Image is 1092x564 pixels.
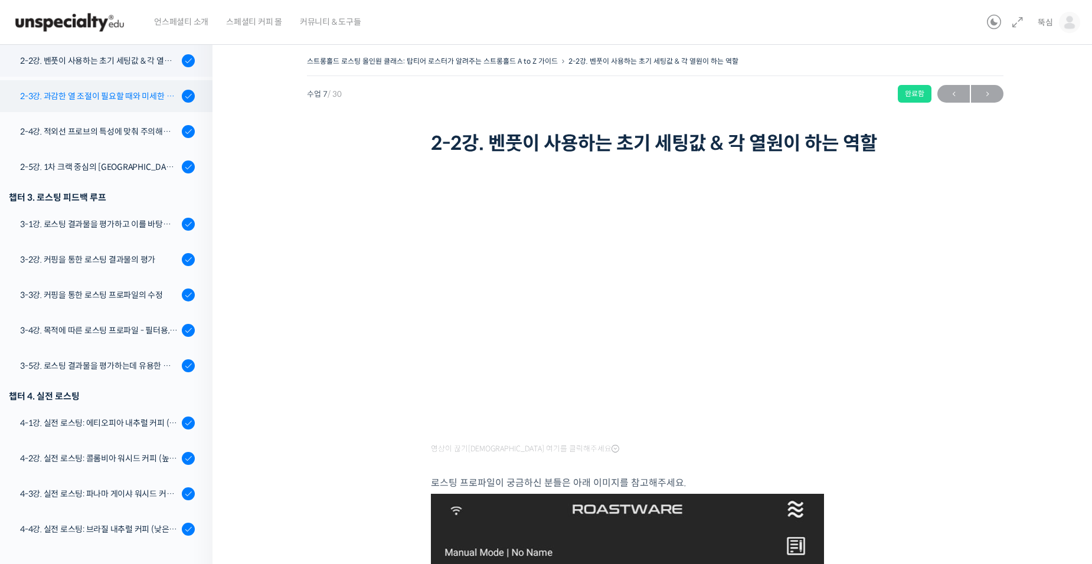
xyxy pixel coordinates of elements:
div: 2-5강. 1차 크랙 중심의 [GEOGRAPHIC_DATA]에 관하여 [20,160,178,173]
div: 2-4강. 적외선 프로브의 특성에 맞춰 주의해야 할 점들 [20,125,178,138]
span: 뚝심 [1038,17,1053,28]
div: 완료함 [898,85,931,103]
span: 영상이 끊기[DEMOGRAPHIC_DATA] 여기를 클릭해주세요 [431,444,619,454]
div: 3-2강. 커핑을 통한 로스팅 결과물의 평가 [20,253,178,266]
div: 2-2강. 벤풋이 사용하는 초기 세팅값 & 각 열원이 하는 역할 [20,54,178,67]
a: 대화 [78,374,152,404]
a: 스트롱홀드 로스팅 올인원 클래스: 탑티어 로스터가 알려주는 스트롱홀드 A to Z 가이드 [307,57,558,65]
span: → [971,86,1003,102]
div: 3-5강. 로스팅 결과물을 평가하는데 유용한 팁들 - 연수를 활용한 커핑, 커핑용 분쇄도 찾기, 로스트 레벨에 따른 QC 등 [20,359,178,372]
span: ← [937,86,970,102]
span: 대화 [108,392,122,402]
span: 설정 [182,392,197,401]
div: 3-1강. 로스팅 결과물을 평가하고 이를 바탕으로 프로파일을 설계하는 방법 [20,218,178,231]
a: 다음→ [971,85,1003,103]
div: 3-3강. 커핑을 통한 로스팅 프로파일의 수정 [20,288,178,301]
a: 홈 [4,374,78,404]
h1: 2-2강. 벤풋이 사용하는 초기 세팅값 & 각 열원이 하는 역할 [431,132,880,155]
div: 4-3강. 실전 로스팅: 파나마 게이샤 워시드 커피 (플레이버 프로파일이 로스팅하기 까다로운 경우) [20,487,178,500]
a: ←이전 [937,85,970,103]
span: 홈 [37,392,44,401]
div: 챕터 3. 로스팅 피드백 루프 [9,189,195,205]
div: 4-1강. 실전 로스팅: 에티오피아 내추럴 커피 (당분이 많이 포함되어 있고 색이 고르지 않은 경우) [20,417,178,429]
p: 로스팅 프로파일이 궁금하신 분들은 아래 이미지를 참고해주세요. [431,475,880,491]
a: 설정 [152,374,227,404]
div: 4-2강. 실전 로스팅: 콜롬비아 워시드 커피 (높은 밀도와 수분율 때문에 1차 크랙에서 많은 수분을 방출하는 경우) [20,452,178,465]
div: 3-4강. 목적에 따른 로스팅 프로파일 - 필터용, 에스프레소용 [20,324,178,337]
div: 2-3강. 과감한 열 조절이 필요할 때와 미세한 열 조절이 필요할 때 [20,90,178,103]
div: 챕터 4. 실전 로스팅 [9,388,195,404]
span: / 30 [328,89,342,99]
a: 2-2강. 벤풋이 사용하는 초기 세팅값 & 각 열원이 하는 역할 [568,57,738,65]
span: 수업 7 [307,90,342,98]
div: 4-4강. 실전 로스팅: 브라질 내추럴 커피 (낮은 고도에서 재배되어 당분과 밀도가 낮은 경우) [20,523,178,536]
